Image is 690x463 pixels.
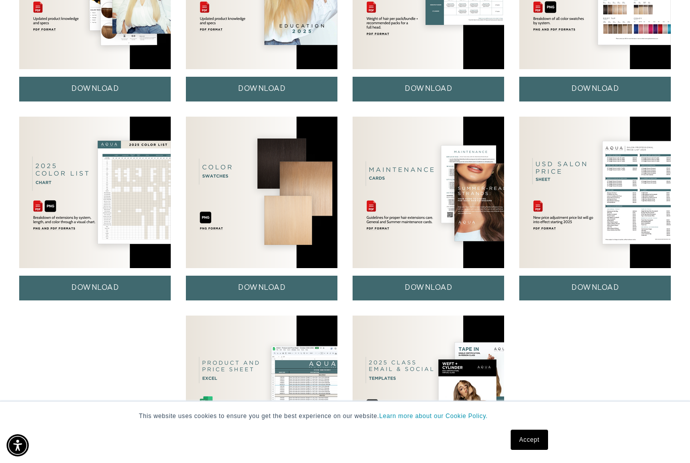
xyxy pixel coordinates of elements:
[19,77,171,101] a: DOWNLOAD
[186,276,337,300] a: DOWNLOAD
[353,276,504,300] a: DOWNLOAD
[519,77,671,101] a: DOWNLOAD
[519,276,671,300] a: DOWNLOAD
[353,77,504,101] a: DOWNLOAD
[139,411,551,421] p: This website uses cookies to ensure you get the best experience on our website.
[639,415,690,463] iframe: Chat Widget
[186,77,337,101] a: DOWNLOAD
[7,434,29,456] div: Accessibility Menu
[379,413,488,420] a: Learn more about our Cookie Policy.
[511,430,548,450] a: Accept
[19,276,171,300] a: DOWNLOAD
